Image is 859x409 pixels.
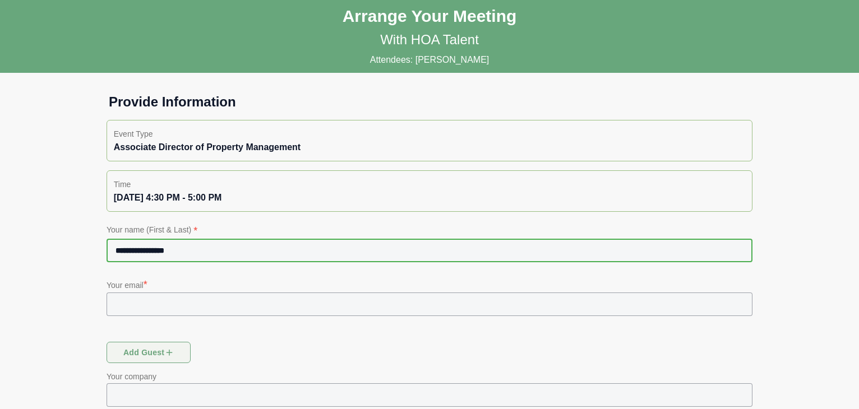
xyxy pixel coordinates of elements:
[107,277,752,292] p: Your email
[380,31,479,49] p: With HOA Talent
[343,6,517,26] h1: Arrange Your Meeting
[123,342,175,363] span: Add guest
[107,370,752,383] p: Your company
[114,141,745,154] div: Associate Director of Property Management
[114,127,745,141] p: Event Type
[107,342,191,363] button: Add guest
[370,53,489,67] p: Attendees: [PERSON_NAME]
[107,223,752,239] p: Your name (First & Last)
[100,93,759,111] h1: Provide Information
[114,191,745,204] div: [DATE] 4:30 PM - 5:00 PM
[114,178,745,191] p: Time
